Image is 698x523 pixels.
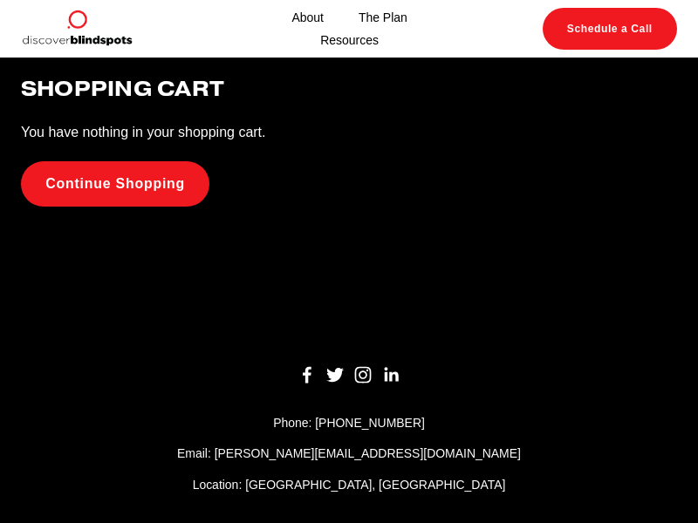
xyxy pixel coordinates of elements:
a: Resources [320,29,379,51]
p: Email: [PERSON_NAME][EMAIL_ADDRESS][DOMAIN_NAME] [21,444,677,463]
a: Twitter [326,366,344,384]
p: Location: [GEOGRAPHIC_DATA], [GEOGRAPHIC_DATA] [21,475,677,494]
a: Facebook [298,366,316,384]
a: Continue Shopping [21,161,209,207]
a: The Plan [359,7,407,29]
p: Phone: [PHONE_NUMBER] [21,413,677,432]
p: You have nothing in your shopping cart. [21,123,677,142]
a: Schedule a Call [543,8,677,50]
img: Discover Blind Spots [21,9,133,49]
a: LinkedIn [382,366,400,384]
a: Instagram [354,366,372,384]
a: About [291,7,323,29]
h2: Shopping Cart [21,78,677,99]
